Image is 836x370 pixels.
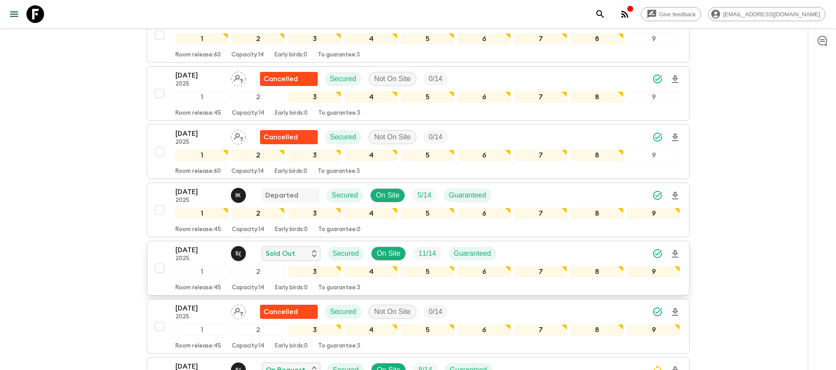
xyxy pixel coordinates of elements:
[275,284,308,292] p: Early birds: 0
[175,91,228,103] div: 1
[260,72,318,86] div: Flash Pack cancellation
[327,188,364,202] div: Secured
[147,241,690,295] button: [DATE]2025Shandy (Putu) Sandhi Astra JuniawanSold OutSecuredOn SiteTrip FillGuaranteed123456789Ro...
[571,149,624,161] div: 8
[458,149,511,161] div: 6
[330,132,357,142] p: Secured
[235,250,241,257] p: S (
[232,208,285,219] div: 2
[670,74,680,85] svg: Download Onboarding
[232,110,264,117] p: Capacity: 14
[374,74,411,84] p: Not On Site
[458,324,511,336] div: 6
[330,74,357,84] p: Secured
[449,190,487,201] p: Guaranteed
[260,130,318,144] div: Flash Pack cancellation
[368,72,416,86] div: Not On Site
[175,128,224,139] p: [DATE]
[670,191,680,201] svg: Download Onboarding
[627,33,680,45] div: 9
[288,149,341,161] div: 3
[175,187,224,197] p: [DATE]
[458,91,511,103] div: 6
[231,74,246,81] span: Assign pack leader
[418,248,436,259] p: 11 / 14
[412,188,436,202] div: Trip Fill
[424,130,448,144] div: Trip Fill
[401,91,454,103] div: 5
[275,226,308,233] p: Early birds: 0
[514,33,567,45] div: 7
[514,208,567,219] div: 7
[288,91,341,103] div: 3
[401,208,454,219] div: 5
[175,208,228,219] div: 1
[175,255,224,262] p: 2025
[147,183,690,237] button: [DATE]2025I Komang PurnayasaDepartedSecuredOn SiteTrip FillGuaranteed123456789Room release:45Capa...
[627,266,680,277] div: 9
[275,343,308,350] p: Early birds: 0
[175,314,224,321] p: 2025
[175,139,224,146] p: 2025
[175,245,224,255] p: [DATE]
[652,248,663,259] svg: Synced Successfully
[147,66,690,121] button: [DATE]2025Assign pack leaderFlash Pack cancellationSecuredNot On SiteTrip Fill123456789Room relea...
[260,305,318,319] div: Flash Pack cancellation
[318,168,360,175] p: To guarantee: 3
[175,81,224,88] p: 2025
[231,307,246,314] span: Assign pack leader
[232,149,285,161] div: 2
[417,190,431,201] p: 5 / 14
[670,132,680,143] svg: Download Onboarding
[175,324,228,336] div: 1
[424,72,448,86] div: Trip Fill
[571,266,624,277] div: 8
[231,132,246,139] span: Assign pack leader
[266,248,295,259] p: Sold Out
[275,110,308,117] p: Early birds: 0
[718,11,825,18] span: [EMAIL_ADDRESS][DOMAIN_NAME]
[231,168,264,175] p: Capacity: 14
[332,190,358,201] p: Secured
[175,226,221,233] p: Room release: 45
[265,190,298,201] p: Departed
[147,299,690,354] button: [DATE]2025Assign pack leaderFlash Pack cancellationSecuredNot On SiteTrip Fill123456789Room relea...
[345,33,398,45] div: 4
[454,248,491,259] p: Guaranteed
[413,247,441,261] div: Trip Fill
[345,91,398,103] div: 4
[318,284,360,292] p: To guarantee: 3
[429,306,442,317] p: 0 / 14
[175,343,221,350] p: Room release: 45
[458,266,511,277] div: 6
[627,208,680,219] div: 9
[147,124,690,179] button: [DATE]2025Assign pack leaderFlash Pack cancellationSecuredNot On SiteTrip Fill123456789Room relea...
[330,306,357,317] p: Secured
[5,5,23,23] button: menu
[377,248,400,259] p: On Site
[175,284,221,292] p: Room release: 45
[175,110,221,117] p: Room release: 45
[147,8,690,63] button: [DATE]2025Assign pack leaderFlash Pack cancellationSecuredNot On SiteTrip Fill123456789Room relea...
[318,226,360,233] p: To guarantee: 0
[318,343,360,350] p: To guarantee: 3
[514,266,567,277] div: 7
[231,52,264,59] p: Capacity: 14
[231,191,248,198] span: I Komang Purnayasa
[571,208,624,219] div: 8
[232,343,264,350] p: Capacity: 14
[652,306,663,317] svg: Synced Successfully
[175,149,228,161] div: 1
[231,249,248,256] span: Shandy (Putu) Sandhi Astra Juniawan
[175,33,228,45] div: 1
[571,324,624,336] div: 8
[325,305,362,319] div: Secured
[345,149,398,161] div: 4
[627,91,680,103] div: 9
[318,110,360,117] p: To guarantee: 3
[627,149,680,161] div: 9
[514,91,567,103] div: 7
[429,132,442,142] p: 0 / 14
[368,305,416,319] div: Not On Site
[327,247,364,261] div: Secured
